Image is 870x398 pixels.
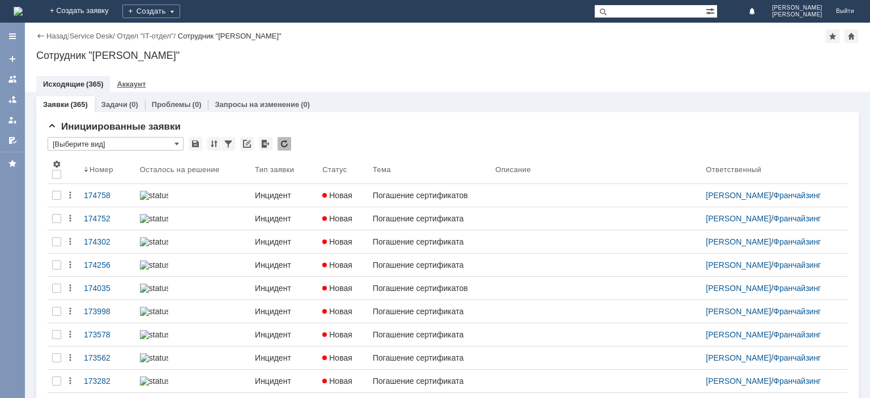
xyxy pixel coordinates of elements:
div: Погашение сертификата [373,237,486,246]
a: 174752 [79,207,135,230]
div: / [706,214,843,223]
a: Погашение сертификата [368,370,491,392]
div: 173578 [84,330,131,339]
th: Ответственный [701,155,847,184]
th: Тип заявки [250,155,318,184]
div: Инцидент [255,284,313,293]
a: Франчайзинг [773,284,821,293]
a: Франчайзинг [773,353,821,362]
th: Статус [318,155,368,184]
img: statusbar-100 (1).png [140,214,168,223]
div: Погашение сертификатов [373,284,486,293]
a: [PERSON_NAME] [706,307,771,316]
div: Инцидент [255,260,313,269]
div: Описание [495,165,531,174]
div: | [67,31,69,40]
a: statusbar-0 (1).png [135,230,250,253]
img: statusbar-100 (1).png [140,191,168,200]
a: [PERSON_NAME] [706,214,771,223]
img: statusbar-0 (1).png [140,353,168,362]
a: 174256 [79,254,135,276]
span: Новая [322,237,352,246]
div: (0) [129,100,138,109]
div: 173998 [84,307,131,316]
div: Действия [66,307,75,316]
div: Действия [66,353,75,362]
div: Статус [322,165,347,174]
a: Франчайзинг [773,214,821,223]
a: Новая [318,277,368,299]
a: 174758 [79,184,135,207]
a: Аккаунт [117,80,146,88]
img: statusbar-0 (1).png [140,376,168,386]
span: Новая [322,191,352,200]
div: Действия [66,330,75,339]
a: Заявки в моей ответственности [3,91,22,109]
div: Погашение сертификата [373,260,486,269]
div: 173282 [84,376,131,386]
a: 173578 [79,323,135,346]
div: / [706,330,843,339]
a: Новая [318,184,368,207]
div: Экспорт списка [259,137,272,151]
div: 174758 [84,191,131,200]
div: / [70,32,117,40]
a: Новая [318,323,368,346]
th: Номер [79,155,135,184]
a: Франчайзинг [773,307,821,316]
div: (365) [86,80,103,88]
a: Погашение сертификата [368,207,491,230]
a: Франчайзинг [773,191,821,200]
div: Действия [66,284,75,293]
a: Инцидент [250,277,318,299]
div: Добавить в избранное [826,29,839,43]
div: Действия [66,237,75,246]
div: / [706,191,843,200]
span: [PERSON_NAME] [772,11,822,18]
div: Сотрудник "[PERSON_NAME]" [178,32,282,40]
a: Заявки [43,100,69,109]
div: Ответственный [706,165,761,174]
div: Фильтрация... [221,137,235,151]
a: Инцидент [250,230,318,253]
img: statusbar-0 (1).png [140,284,168,293]
a: [PERSON_NAME] [706,260,771,269]
a: Инцидент [250,184,318,207]
div: Тема [373,165,391,174]
div: Инцидент [255,214,313,223]
img: statusbar-0 (1).png [140,260,168,269]
div: 174035 [84,284,131,293]
div: / [706,376,843,386]
span: Новая [322,376,352,386]
div: Погашение сертификатов [373,191,486,200]
span: Настройки [52,160,61,169]
div: Тип заявки [255,165,294,174]
img: logo [14,7,23,16]
a: Создать заявку [3,50,22,68]
div: Инцидент [255,237,313,246]
div: (365) [70,100,87,109]
a: statusbar-100 (1).png [135,207,250,230]
span: Новая [322,353,352,362]
div: / [117,32,177,40]
div: 173562 [84,353,131,362]
div: / [706,284,843,293]
span: [PERSON_NAME] [772,5,822,11]
span: Новая [322,214,352,223]
a: Новая [318,346,368,369]
div: 174752 [84,214,131,223]
div: Инцидент [255,191,313,200]
a: Новая [318,230,368,253]
div: Сохранить вид [189,137,202,151]
a: Новая [318,370,368,392]
div: Погашение сертификата [373,376,486,386]
div: Действия [66,214,75,223]
a: 173998 [79,300,135,323]
a: statusbar-100 (1).png [135,184,250,207]
a: statusbar-0 (1).png [135,277,250,299]
span: Новая [322,307,352,316]
div: (0) [301,100,310,109]
a: Перейти на домашнюю страницу [14,7,23,16]
a: [PERSON_NAME] [706,284,771,293]
a: 174302 [79,230,135,253]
